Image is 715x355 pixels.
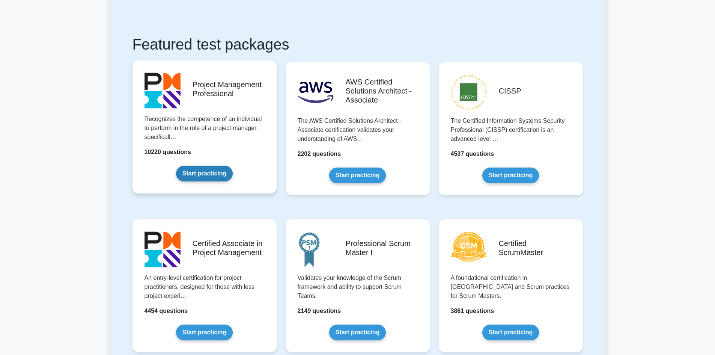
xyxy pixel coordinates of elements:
[176,325,233,340] a: Start practicing
[329,325,386,340] a: Start practicing
[176,166,233,181] a: Start practicing
[329,168,386,183] a: Start practicing
[482,325,539,340] a: Start practicing
[132,35,583,53] h1: Featured test packages
[482,168,539,183] a: Start practicing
